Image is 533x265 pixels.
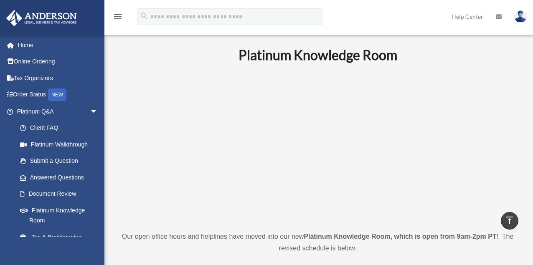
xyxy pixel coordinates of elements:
[12,202,107,229] a: Platinum Knowledge Room
[140,11,149,20] i: search
[304,233,496,240] strong: Platinum Knowledge Room, which is open from 9am-2pm PT
[12,169,111,186] a: Answered Questions
[6,53,111,70] a: Online Ordering
[12,186,111,202] a: Document Review
[12,120,111,136] a: Client FAQ
[6,70,111,86] a: Tax Organizers
[501,212,518,230] a: vertical_align_top
[6,103,111,120] a: Platinum Q&Aarrow_drop_down
[514,10,527,23] img: User Pic
[12,229,111,255] a: Tax & Bookkeeping Packages
[4,10,79,26] img: Anderson Advisors Platinum Portal
[113,15,123,22] a: menu
[12,136,111,153] a: Platinum Walkthrough
[239,47,397,63] b: Platinum Knowledge Room
[193,74,443,215] iframe: 231110_Toby_KnowledgeRoom
[505,215,515,225] i: vertical_align_top
[6,37,111,53] a: Home
[90,103,107,120] span: arrow_drop_down
[6,86,111,103] a: Order StatusNEW
[113,12,123,22] i: menu
[48,88,66,101] div: NEW
[12,153,111,169] a: Submit a Question
[119,231,516,254] p: Our open office hours and helplines have moved into our new ! The revised schedule is below.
